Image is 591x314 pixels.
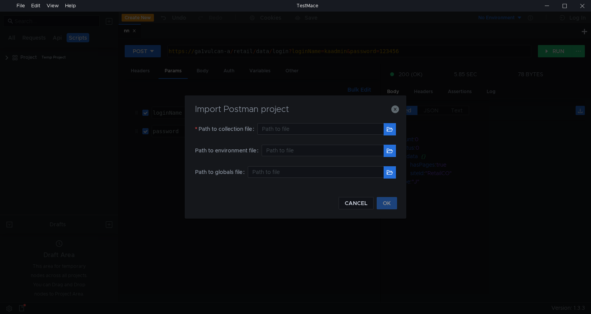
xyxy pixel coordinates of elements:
input: Path to file [257,123,384,135]
h3: Import Postman project [194,105,397,114]
label: Path to globals file [195,166,248,178]
label: Path to environment file [195,145,262,156]
input: Path to file [248,166,384,178]
label: Path to collection file [195,123,257,135]
input: Path to file [262,145,384,156]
